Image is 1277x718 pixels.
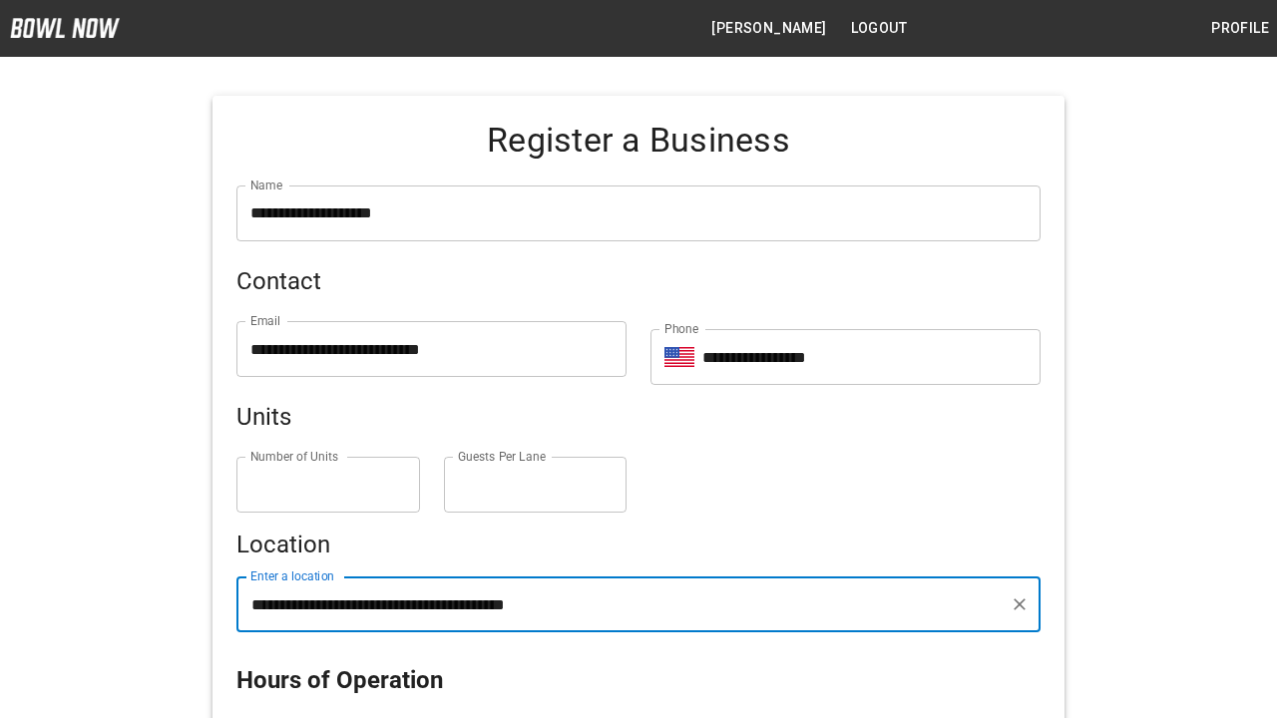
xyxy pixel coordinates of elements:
[10,18,120,38] img: logo
[236,664,1040,696] h5: Hours of Operation
[1203,10,1277,47] button: Profile
[236,265,1040,297] h5: Contact
[664,320,698,337] label: Phone
[1006,590,1034,618] button: Clear
[843,10,915,47] button: Logout
[703,10,834,47] button: [PERSON_NAME]
[236,120,1040,162] h4: Register a Business
[236,401,1040,433] h5: Units
[664,342,694,372] button: Select country
[236,529,1040,560] h5: Location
